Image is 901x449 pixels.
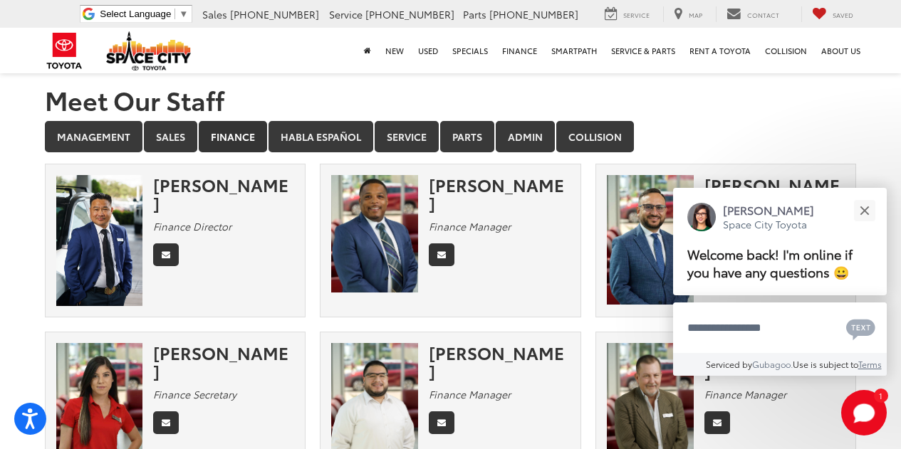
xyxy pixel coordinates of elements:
a: Management [45,121,142,152]
a: Sales [144,121,197,152]
a: Finance [495,28,544,73]
span: Parts [463,7,486,21]
button: Chat with SMS [842,312,880,344]
span: Sales [202,7,227,21]
span: ▼ [179,9,188,19]
a: Parts [440,121,494,152]
span: Select Language [100,9,171,19]
a: Service [375,121,439,152]
button: Toggle Chat Window [841,390,887,435]
svg: Start Chat [841,390,887,435]
span: Service [623,10,650,19]
a: Email [704,411,730,434]
a: Map [663,6,713,22]
em: Finance Manager [704,387,786,401]
p: [PERSON_NAME] [723,202,814,218]
div: Close[PERSON_NAME]Space City ToyotaWelcome back! I'm online if you have any questions 😀Type your ... [673,188,887,376]
em: Finance Director [153,219,231,233]
span: [PHONE_NUMBER] [365,7,454,21]
a: Email [153,411,179,434]
span: [PHONE_NUMBER] [489,7,578,21]
em: Finance Manager [429,219,511,233]
div: Department Tabs [45,121,857,154]
em: Finance Secretary [153,387,236,401]
a: New [378,28,411,73]
span: [PHONE_NUMBER] [230,7,319,21]
button: Close [849,195,880,226]
a: Email [153,243,179,266]
a: Habla Español [269,121,373,152]
span: Saved [833,10,853,19]
a: Terms [858,358,882,370]
h1: Meet Our Staff [45,85,857,114]
div: [PERSON_NAME] [153,175,294,213]
a: My Saved Vehicles [801,6,864,22]
em: Finance Manager [429,387,511,401]
img: Cedric Smith [331,175,418,292]
span: Service [329,7,363,21]
div: [PERSON_NAME] [704,175,845,213]
a: Email [429,243,454,266]
a: Used [411,28,445,73]
a: Gubagoo. [752,358,793,370]
img: Nam Pham [56,175,143,306]
p: Space City Toyota [723,218,814,231]
a: Collision [758,28,814,73]
a: Contact [716,6,790,22]
a: Service [594,6,660,22]
a: Select Language​ [100,9,188,19]
span: Serviced by [706,358,752,370]
div: [PERSON_NAME] [429,175,570,213]
a: Admin [496,121,555,152]
div: [PERSON_NAME] [704,343,845,381]
a: Service & Parts [604,28,682,73]
span: Welcome back! I'm online if you have any questions 😀 [687,245,853,281]
a: Collision [556,121,634,152]
div: [PERSON_NAME] [429,343,570,381]
a: SmartPath [544,28,604,73]
a: Finance [199,121,267,152]
svg: Text [846,317,875,340]
img: Space City Toyota [106,31,192,70]
span: Map [689,10,702,19]
div: [PERSON_NAME] [153,343,294,381]
span: Use is subject to [793,358,858,370]
a: About Us [814,28,868,73]
a: Email [429,411,454,434]
img: John Gomez [607,175,694,305]
span: Contact [747,10,779,19]
img: Toyota [38,28,91,74]
textarea: Type your message [673,302,887,354]
span: 1 [879,392,882,398]
span: ​ [175,9,175,19]
a: Home [357,28,378,73]
a: Rent a Toyota [682,28,758,73]
a: Specials [445,28,495,73]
